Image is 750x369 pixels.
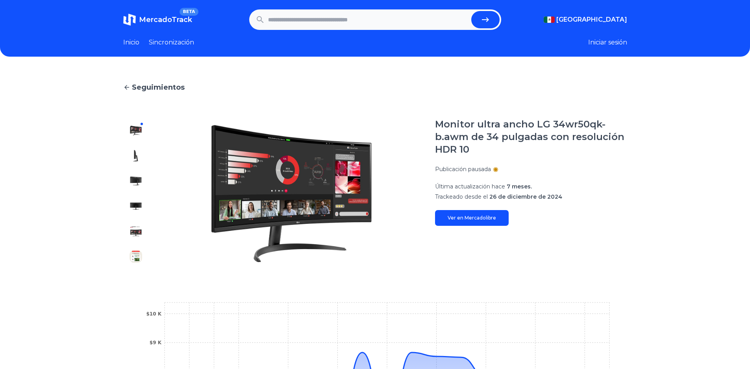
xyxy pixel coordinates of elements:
[435,193,488,200] font: Trackeado desde el
[435,183,505,190] font: Última actualización hace
[435,166,491,173] font: Publicación pausada
[448,215,496,221] font: Ver en Mercadolibre
[132,83,185,92] font: Seguimientos
[183,9,195,14] font: BETA
[489,193,562,200] font: 26 de diciembre de 2024
[588,39,627,46] font: Iniciar sesión
[588,38,627,47] button: Iniciar sesión
[130,225,142,238] img: Monitor ultra ancho LG 34wr50qk-b.awm de 34 pulgadas con resolución HDR 10
[130,149,142,162] img: Monitor ultra ancho LG 34wr50qk-b.awm de 34 pulgadas con resolución HDR 10
[130,124,142,137] img: Monitor ultra ancho LG 34wr50qk-b.awm de 34 pulgadas con resolución HDR 10
[149,39,194,46] font: Sincronización
[130,175,142,187] img: Monitor ultra ancho LG 34wr50qk-b.awm de 34 pulgadas con resolución HDR 10
[123,38,139,47] a: Inicio
[149,38,194,47] a: Sincronización
[123,13,192,26] a: MercadoTrackBETA
[507,183,532,190] font: 7 meses.
[123,82,627,93] a: Seguimientos
[544,17,555,23] img: México
[164,118,419,269] img: Monitor ultra ancho LG 34wr50qk-b.awm de 34 pulgadas con resolución HDR 10
[146,311,161,317] tspan: $10 K
[435,210,509,226] a: Ver en Mercadolibre
[123,39,139,46] font: Inicio
[123,13,136,26] img: MercadoTrack
[435,118,624,155] font: Monitor ultra ancho LG 34wr50qk-b.awm de 34 pulgadas con resolución HDR 10
[556,16,627,23] font: [GEOGRAPHIC_DATA]
[139,15,192,24] font: MercadoTrack
[130,250,142,263] img: Monitor ultra ancho LG 34wr50qk-b.awm de 34 pulgadas con resolución HDR 10
[130,200,142,212] img: Monitor ultra ancho LG 34wr50qk-b.awm de 34 pulgadas con resolución HDR 10
[544,15,627,24] button: [GEOGRAPHIC_DATA]
[149,340,161,345] tspan: $9 K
